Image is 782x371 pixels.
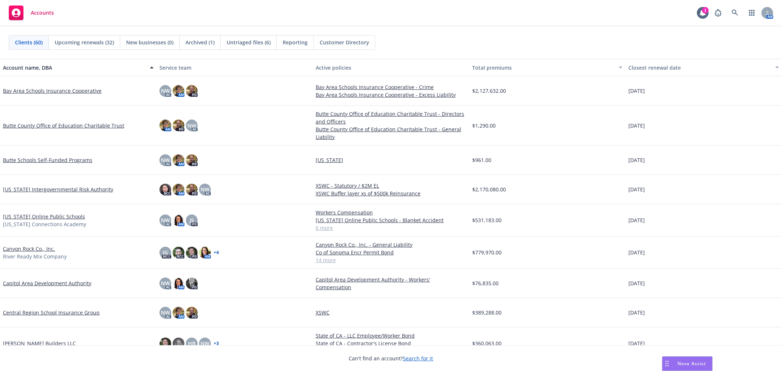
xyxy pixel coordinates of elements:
span: NW [161,216,170,224]
span: [US_STATE] Connections Academy [3,220,86,228]
span: [DATE] [628,216,645,224]
span: HB [188,339,195,347]
div: 1 [702,7,709,14]
span: NW [201,185,209,193]
span: Untriaged files (6) [227,38,271,46]
img: photo [173,307,184,319]
a: Capitol Area Development Authority - Workers' Compensation [316,276,466,291]
img: photo [173,278,184,289]
span: [DATE] [628,279,645,287]
a: Bay Area Schools Insurance Cooperative - Excess Liability [316,91,466,99]
span: $76,835.00 [472,279,499,287]
img: photo [186,247,198,258]
span: $779,970.00 [472,249,502,256]
span: NW [187,122,196,129]
a: XSWC - Statutory / $2M EL [316,182,466,190]
span: JS [190,216,194,224]
a: Report a Bug [711,5,726,20]
button: Active policies [313,59,469,76]
button: Closest renewal date [625,59,782,76]
div: Drag to move [662,357,672,371]
span: Reporting [283,38,308,46]
a: XSWC [316,309,466,316]
span: Accounts [31,10,54,16]
img: photo [173,247,184,258]
a: XSWC Buffer layer xs of $500k Reinsurance [316,190,466,197]
div: Closest renewal date [628,64,771,71]
div: Service team [159,64,310,71]
div: Active policies [316,64,466,71]
img: photo [173,338,184,349]
span: $2,170,080.00 [472,185,506,193]
span: [DATE] [628,309,645,316]
img: photo [199,247,211,258]
a: 14 more [316,256,466,264]
a: + 3 [214,341,219,346]
a: [US_STATE] Intergovernmental Risk Authority [3,185,113,193]
a: Butte Schools Self-Funded Programs [3,156,92,164]
span: $360,063.00 [472,339,502,347]
a: Capitol Area Development Authority [3,279,91,287]
span: $2,127,632.00 [472,87,506,95]
img: photo [159,120,171,131]
a: Bay Area Schools Insurance Cooperative [3,87,102,95]
img: photo [173,154,184,166]
img: photo [159,338,171,349]
span: [DATE] [628,339,645,347]
span: [DATE] [628,249,645,256]
span: $961.00 [472,156,491,164]
span: [DATE] [628,185,645,193]
span: [DATE] [628,156,645,164]
a: Butte County Office of Education Charitable Trust - Directors and Officers [316,110,466,125]
span: Customer Directory [320,38,369,46]
img: photo [159,184,171,195]
a: Switch app [745,5,759,20]
a: Butte County Office of Education Charitable Trust [3,122,124,129]
span: $531,183.00 [472,216,502,224]
span: Can't find an account? [349,355,433,362]
span: NW [161,156,170,164]
span: NW [161,279,170,287]
img: photo [173,120,184,131]
img: photo [186,278,198,289]
span: Nova Assist [678,360,706,367]
span: [DATE] [628,122,645,129]
a: Butte County Office of Education Charitable Trust - General Liability [316,125,466,141]
div: Total premiums [472,64,615,71]
span: NW [161,309,170,316]
span: Clients (60) [15,38,43,46]
img: photo [186,184,198,195]
span: NW [161,87,170,95]
a: [US_STATE] Online Public Schools - Blanket Accident [316,216,466,224]
a: 6 more [316,224,466,232]
a: Search for it [403,355,433,362]
span: $389,288.00 [472,309,502,316]
a: Canyon Rock Co., Inc. [3,245,55,253]
div: Account name, DBA [3,64,146,71]
img: photo [173,85,184,97]
span: River Ready Mix Company [3,253,67,260]
span: NW [201,339,209,347]
a: Central Region School Insurance Group [3,309,100,316]
a: Co of Sonoma Encr Permit Bond [316,249,466,256]
span: [DATE] [628,87,645,95]
a: State of CA - Contractor's License Bond [316,339,466,347]
a: [US_STATE] [316,156,466,164]
button: Total premiums [469,59,626,76]
a: [PERSON_NAME] Builders LLC [3,339,76,347]
a: [US_STATE] Online Public Schools [3,213,85,220]
img: photo [186,154,198,166]
a: State of CA - LLC Employee/Worker Bond [316,332,466,339]
a: Bay Area Schools Insurance Cooperative - Crime [316,83,466,91]
span: Upcoming renewals (32) [55,38,114,46]
img: photo [186,307,198,319]
a: Search [728,5,742,20]
a: + 4 [214,250,219,255]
